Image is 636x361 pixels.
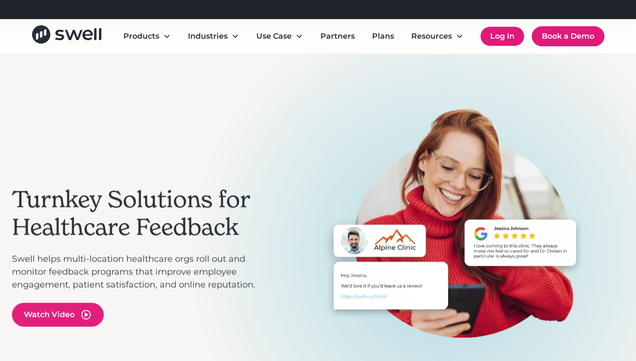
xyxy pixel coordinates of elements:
div: Products [116,27,178,46]
a: Plans [364,27,402,46]
a: open lightbox [12,303,104,327]
div: Resources [411,31,452,42]
h2: Turnkey Solutions for Healthcare Feedback [12,186,270,241]
a: home [32,25,101,47]
a: Book a Demo [532,26,604,46]
p: Swell helps multi-location healthcare orgs roll out and monitor feedback programs that improve em... [12,253,270,291]
div: Use Case [256,31,292,42]
div: Industries [180,27,247,46]
a: Partners [313,27,362,46]
a: Log In [481,27,524,46]
div: Industries [188,31,228,42]
div: Resources [404,27,471,46]
div: Watch Video [24,309,75,320]
div: Products [123,31,159,42]
div: Use Case [249,27,311,46]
